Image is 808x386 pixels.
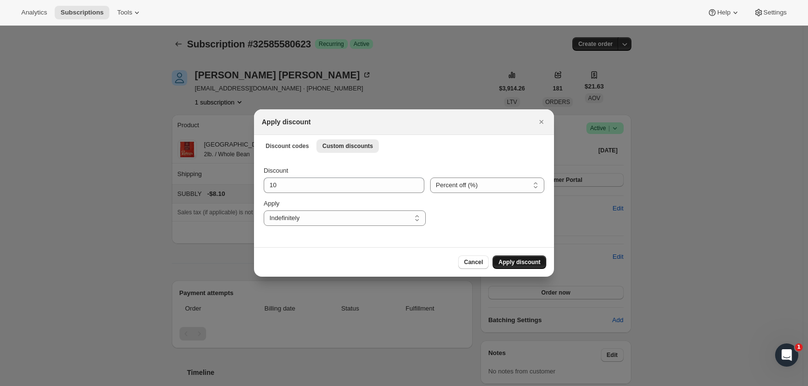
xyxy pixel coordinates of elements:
[15,6,53,19] button: Analytics
[264,200,280,207] span: Apply
[21,9,47,16] span: Analytics
[266,142,309,150] span: Discount codes
[717,9,730,16] span: Help
[60,9,104,16] span: Subscriptions
[748,6,793,19] button: Settings
[464,258,483,266] span: Cancel
[795,343,803,351] span: 1
[260,139,314,153] button: Discount codes
[775,343,798,367] iframe: Intercom live chat
[111,6,148,19] button: Tools
[316,139,379,153] button: Custom discounts
[254,156,554,247] div: Custom discounts
[702,6,746,19] button: Help
[458,255,489,269] button: Cancel
[535,115,548,129] button: Close
[493,255,546,269] button: Apply discount
[763,9,787,16] span: Settings
[322,142,373,150] span: Custom discounts
[117,9,132,16] span: Tools
[264,167,288,174] span: Discount
[498,258,540,266] span: Apply discount
[262,117,311,127] h2: Apply discount
[55,6,109,19] button: Subscriptions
